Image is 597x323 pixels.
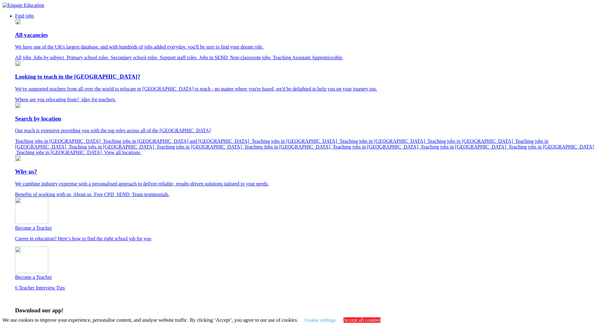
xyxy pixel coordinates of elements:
[15,32,594,39] h3: All vacancies
[15,181,594,187] p: We combine industry expertise with a personalised approach to deliver reliable, results-driven so...
[156,144,244,149] a: Teaching jobs in [GEOGRAPHIC_DATA]
[15,225,52,231] span: Become a Teacher
[104,150,141,155] a: View all locations
[15,197,594,242] a: Become a TeacherCareer in education? Here’s how to find the right school job for you
[15,307,594,314] h3: Download our app!
[15,192,73,197] a: Benefits of working with us
[244,144,333,149] a: Teaching Jobs in [GEOGRAPHIC_DATA]
[15,32,594,50] a: All vacanciesWe have one of the UK's largest database. and with hundreds of jobs added everyday. ...
[15,138,103,144] a: Teaching jobs in [GEOGRAPHIC_DATA]
[15,97,81,102] a: Where are you relocating from?
[3,3,44,8] img: Engage Education
[15,73,594,80] h3: Looking to teach in the [GEOGRAPHIC_DATA]?
[15,168,594,187] a: Why us?We combine industry expertise with a personalised approach to deliver reliable, results-dr...
[333,144,421,149] a: Teaching jobs in [GEOGRAPHIC_DATA]
[15,73,594,92] a: Looking to teach in the [GEOGRAPHIC_DATA]?We've supported teachers from all over the world to rel...
[15,247,594,291] a: Become a Teacher6 Teacher Interview Tips
[273,55,343,60] a: Teaching Assistant Apprenticeship
[103,138,252,144] a: Teaching jobs in [GEOGRAPHIC_DATA] and [GEOGRAPHIC_DATA]
[15,13,34,18] a: Find jobs
[199,55,230,60] a: Jobs in SEND
[160,55,199,60] a: Support staff roles
[15,55,34,60] a: All jobs
[117,192,132,197] a: SEND
[15,168,594,175] h3: Why us?
[230,55,273,60] a: Non-classroom jobs
[15,115,594,134] a: Search by locationOur reach is extensive providing you with the top roles across all of the [GEOG...
[132,192,170,197] a: Team testimonials
[15,274,52,280] span: Become a Teacher
[15,44,594,50] p: We have one of the UK's largest database. and with hundreds of jobs added everyday. you'll be sur...
[339,138,427,144] a: Teaching jobs in [GEOGRAPHIC_DATA]
[252,138,339,144] a: Teaching jobs in [GEOGRAPHIC_DATA]
[343,317,380,323] a: Accept all cookies
[15,115,594,122] h3: Search by location
[304,317,335,323] a: Cookie settings
[73,192,94,197] a: About us
[69,144,156,149] a: Teaching jobs in [GEOGRAPHIC_DATA]
[15,128,594,133] p: Our reach is extensive providing you with the top roles across all of the [GEOGRAPHIC_DATA]
[111,55,160,60] a: Secondary school roles
[427,138,515,144] a: Teaching jobs in [GEOGRAPHIC_DATA]
[15,86,594,92] p: We've supported teachers from all over the world to relocate to [GEOGRAPHIC_DATA] to teach - no m...
[94,192,117,197] a: Free CPD
[3,317,382,323] span: We use cookies to improve your experience, personalise content, and analyse website traffic. By c...
[81,97,116,102] a: iday for teachers
[15,144,594,155] a: Teaching jobs in [GEOGRAPHIC_DATA]
[16,150,104,155] a: Teaching jobs in [GEOGRAPHIC_DATA]
[34,55,67,60] a: Jobs by subject
[421,144,508,149] a: Teaching jobs in [GEOGRAPHIC_DATA]
[15,285,594,291] p: 6 Teacher Interview Tips
[15,138,548,149] a: Teaching jobs in [GEOGRAPHIC_DATA]
[67,55,111,60] a: Primary school roles
[15,236,594,242] p: Career in education? Here’s how to find the right school job for you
